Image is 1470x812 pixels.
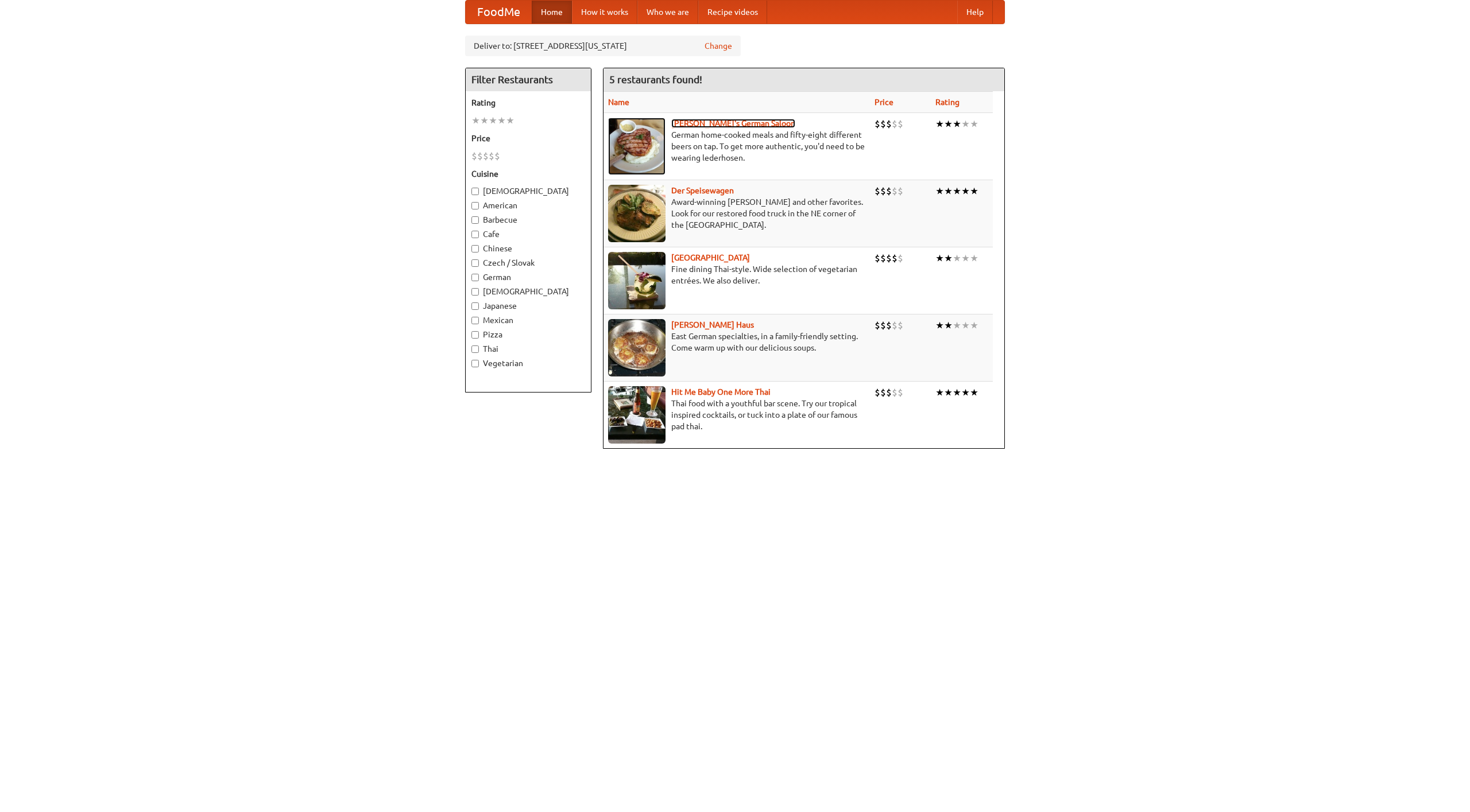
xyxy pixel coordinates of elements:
li: $ [875,252,880,265]
li: $ [875,319,880,332]
label: Pizza [471,329,585,340]
label: Japanese [471,300,585,312]
li: $ [477,150,483,162]
label: Thai [471,343,585,355]
li: $ [892,118,898,130]
li: ★ [961,386,970,399]
li: ★ [953,118,961,130]
li: $ [886,386,892,399]
li: $ [892,185,898,197]
img: satay.jpg [608,252,666,309]
a: Recipe videos [698,1,767,24]
li: ★ [953,319,961,332]
label: [DEMOGRAPHIC_DATA] [471,286,585,297]
p: German home-cooked meals and fifty-eight different beers on tap. To get more authentic, you'd nee... [608,129,865,164]
input: German [471,274,479,281]
li: $ [892,252,898,265]
a: [PERSON_NAME]'s German Saloon [671,119,795,128]
a: Name [608,98,629,107]
li: ★ [970,386,978,399]
li: $ [898,118,903,130]
li: ★ [935,319,944,332]
li: ★ [944,118,953,130]
li: ★ [953,185,961,197]
li: ★ [970,319,978,332]
li: ★ [970,252,978,265]
a: Der Speisewagen [671,186,734,195]
label: German [471,271,585,283]
li: $ [489,150,494,162]
li: $ [880,252,886,265]
li: ★ [506,114,514,127]
a: Who we are [637,1,698,24]
li: $ [898,252,903,265]
input: Pizza [471,331,479,339]
li: $ [483,150,489,162]
a: Hit Me Baby One More Thai [671,387,771,397]
li: ★ [944,319,953,332]
li: $ [886,118,892,130]
img: kohlhaus.jpg [608,319,666,376]
li: $ [898,319,903,332]
li: ★ [953,252,961,265]
label: Czech / Slovak [471,257,585,269]
a: [GEOGRAPHIC_DATA] [671,253,750,262]
a: How it works [572,1,637,24]
li: ★ [480,114,489,127]
li: ★ [935,185,944,197]
input: Barbecue [471,216,479,224]
li: ★ [961,185,970,197]
li: $ [880,386,886,399]
li: ★ [944,185,953,197]
li: ★ [961,252,970,265]
h5: Rating [471,97,585,108]
li: ★ [935,118,944,130]
li: $ [886,185,892,197]
input: Vegetarian [471,360,479,367]
li: $ [875,118,880,130]
a: [PERSON_NAME] Haus [671,320,754,329]
li: $ [898,386,903,399]
a: Rating [935,98,960,107]
li: ★ [970,118,978,130]
a: Home [532,1,572,24]
li: $ [880,185,886,197]
li: ★ [935,252,944,265]
label: American [471,200,585,211]
p: East German specialties, in a family-friendly setting. Come warm up with our delicious soups. [608,331,865,353]
input: Chinese [471,245,479,252]
a: Help [957,1,993,24]
input: [DEMOGRAPHIC_DATA] [471,188,479,195]
li: ★ [961,319,970,332]
label: Chinese [471,243,585,254]
li: ★ [935,386,944,399]
label: Mexican [471,314,585,326]
li: ★ [944,386,953,399]
li: $ [898,185,903,197]
li: ★ [944,252,953,265]
h5: Price [471,133,585,144]
div: Deliver to: [STREET_ADDRESS][US_STATE] [465,36,741,56]
p: Award-winning [PERSON_NAME] and other favorites. Look for our restored food truck in the NE corne... [608,196,865,231]
a: Price [875,98,893,107]
li: ★ [471,114,480,127]
a: Change [705,40,732,52]
input: Czech / Slovak [471,259,479,267]
li: ★ [970,185,978,197]
li: $ [886,252,892,265]
li: $ [880,319,886,332]
li: ★ [961,118,970,130]
li: $ [494,150,500,162]
li: $ [880,118,886,130]
input: Cafe [471,231,479,238]
img: esthers.jpg [608,118,666,175]
img: babythai.jpg [608,386,666,444]
label: Cafe [471,228,585,240]
li: $ [875,386,880,399]
li: ★ [497,114,506,127]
